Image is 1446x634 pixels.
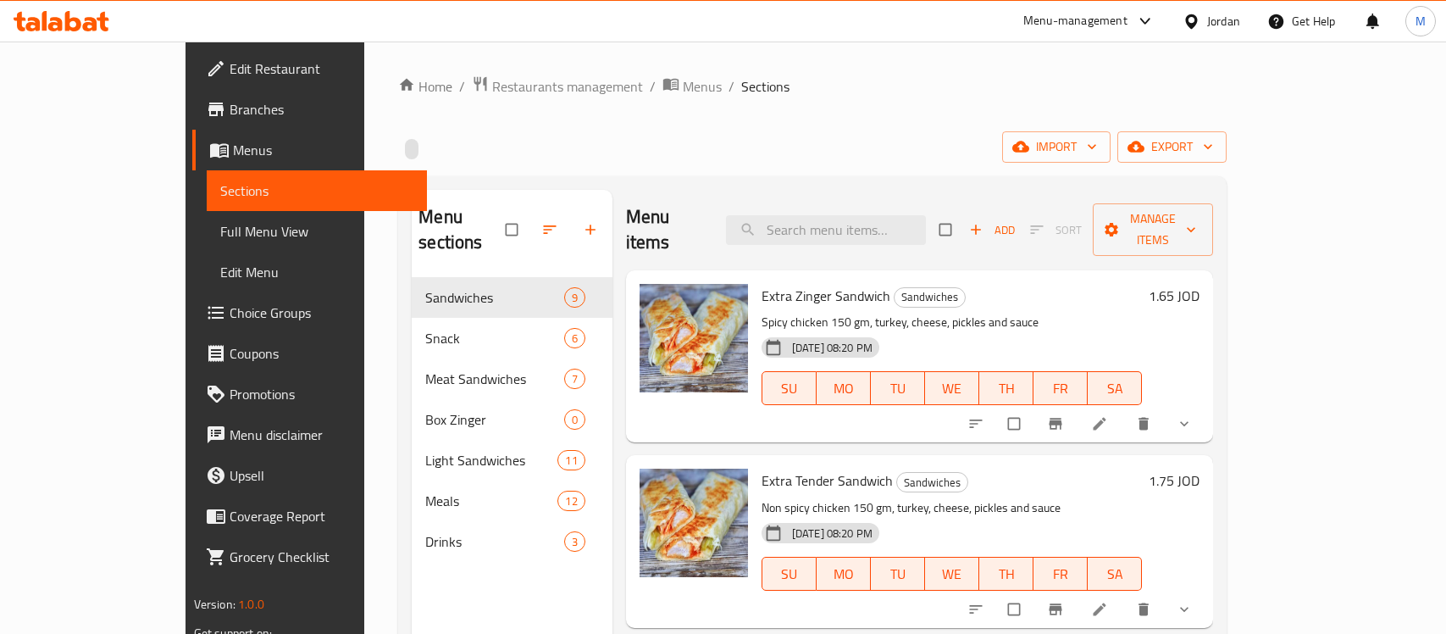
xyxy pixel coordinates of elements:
button: delete [1125,405,1166,442]
span: export [1131,136,1213,158]
span: Add [969,220,1015,240]
button: MO [817,557,871,591]
span: 11 [558,453,584,469]
button: delete [1125,591,1166,628]
h2: Menu sections [418,204,505,255]
span: 1.0.0 [238,593,264,615]
li: / [729,76,734,97]
span: Sort sections [531,211,572,248]
button: Branch-specific-item [1037,591,1078,628]
span: Select to update [998,593,1033,626]
span: Branches [230,99,413,120]
button: WE [925,371,979,405]
span: M [1416,12,1426,31]
div: items [564,531,585,552]
button: TH [979,557,1033,591]
nav: Menu sections [412,270,612,569]
span: [DATE] 08:20 PM [785,526,879,542]
span: Edit Menu [220,262,413,282]
h6: 1.75 JOD [1149,469,1199,492]
a: Edit menu item [1091,415,1111,432]
div: Menu-management [1023,11,1127,31]
span: Menu disclaimer [230,425,413,445]
span: Version: [194,593,235,615]
img: Extra Zinger Sandwich [640,284,748,392]
span: Manage items [1106,209,1199,251]
div: Meals [425,491,557,511]
button: MO [817,371,871,405]
a: Grocery Checklist [192,537,427,577]
span: Drinks [425,531,563,552]
span: Coupons [230,343,413,364]
button: WE [925,557,979,591]
a: Upsell [192,455,427,496]
div: Meat Sandwiches7 [412,359,612,399]
button: SU [762,557,817,591]
button: TU [871,371,925,405]
h6: 1.65 JOD [1149,284,1199,308]
span: 9 [565,290,584,306]
span: 12 [558,493,584,509]
button: TH [979,371,1033,405]
div: items [564,287,585,308]
span: 6 [565,331,584,347]
button: show more [1166,405,1206,442]
div: Meat Sandwiches [425,369,563,389]
svg: Show Choices [1176,601,1193,618]
span: Sandwiches [425,287,563,308]
a: Coupons [192,333,427,374]
span: SA [1094,376,1135,401]
div: Sandwiches [896,472,968,492]
span: Choice Groups [230,303,413,323]
li: / [459,76,465,97]
div: items [564,328,585,348]
span: TU [878,562,918,587]
div: Drinks3 [412,521,612,562]
span: SU [769,376,810,401]
a: Menus [662,75,722,97]
div: Sandwiches9 [412,277,612,318]
div: Snack6 [412,318,612,359]
span: SA [1094,562,1135,587]
span: Select to update [998,408,1033,440]
a: Full Menu View [207,211,427,252]
span: Add item [965,217,1019,243]
p: Spicy chicken 150 gm, turkey, cheese, pickles and sauce [762,312,1142,333]
span: Snack [425,328,563,348]
span: Sections [741,76,789,97]
span: Select section [929,214,965,246]
span: 7 [565,371,584,387]
a: Edit menu item [1091,601,1111,618]
button: SA [1088,371,1142,405]
span: Extra Tender Sandwich [762,468,893,493]
div: Light Sandwiches [425,450,557,470]
span: Edit Restaurant [230,58,413,79]
button: export [1117,131,1227,163]
a: Promotions [192,374,427,414]
span: Upsell [230,465,413,486]
span: Restaurants management [492,76,643,97]
span: TH [986,562,1027,587]
div: Meals12 [412,481,612,521]
div: Sandwiches [894,287,966,308]
button: FR [1033,557,1088,591]
input: search [726,215,926,245]
span: Menus [233,140,413,160]
span: MO [823,562,864,587]
span: Coverage Report [230,506,413,526]
button: show more [1166,591,1206,628]
span: MO [823,376,864,401]
button: Add section [572,211,612,248]
div: items [557,491,584,511]
span: FR [1040,376,1081,401]
div: items [564,409,585,430]
span: Promotions [230,384,413,404]
a: Coverage Report [192,496,427,537]
a: Menu disclaimer [192,414,427,455]
span: import [1016,136,1097,158]
span: Select all sections [496,214,531,246]
li: / [650,76,656,97]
